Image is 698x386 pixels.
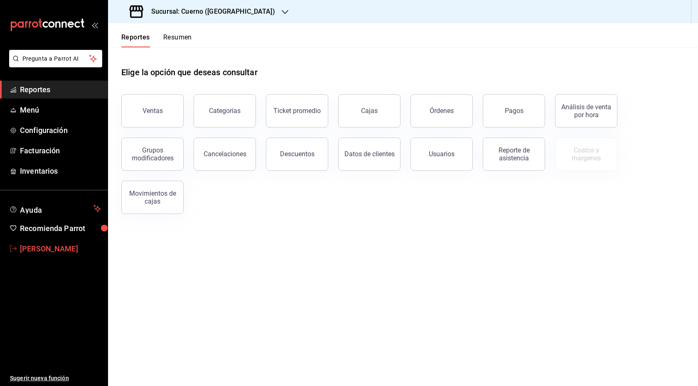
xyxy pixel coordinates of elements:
button: open_drawer_menu [91,22,98,28]
span: Pregunta a Parrot AI [22,54,89,63]
div: Costos y márgenes [560,146,612,162]
button: Contrata inventarios para ver este reporte [555,138,617,171]
span: Ayuda [20,204,90,214]
button: Reportes [121,33,150,47]
div: Ticket promedio [273,107,321,115]
button: Pagos [483,94,545,128]
div: Órdenes [430,107,454,115]
button: Órdenes [410,94,473,128]
span: Configuración [20,125,101,136]
h1: Elige la opción que deseas consultar [121,66,258,79]
span: Menú [20,104,101,116]
button: Grupos modificadores [121,138,184,171]
span: Facturación [20,145,101,156]
span: Reportes [20,84,101,95]
div: Datos de clientes [344,150,395,158]
button: Resumen [163,33,192,47]
div: Descuentos [280,150,315,158]
button: Análisis de venta por hora [555,94,617,128]
button: Ventas [121,94,184,128]
button: Descuentos [266,138,328,171]
div: Grupos modificadores [127,146,178,162]
span: Inventarios [20,165,101,177]
div: navigation tabs [121,33,192,47]
div: Pagos [505,107,523,115]
h3: Sucursal: Cuerno ([GEOGRAPHIC_DATA]) [145,7,275,17]
button: Datos de clientes [338,138,401,171]
div: Cajas [361,107,378,115]
div: Análisis de venta por hora [560,103,612,119]
button: Pregunta a Parrot AI [9,50,102,67]
button: Usuarios [410,138,473,171]
div: Cancelaciones [204,150,246,158]
a: Pregunta a Parrot AI [6,60,102,69]
div: Usuarios [429,150,455,158]
button: Cajas [338,94,401,128]
div: Movimientos de cajas [127,189,178,205]
div: Categorías [209,107,241,115]
span: Recomienda Parrot [20,223,101,234]
button: Ticket promedio [266,94,328,128]
span: Sugerir nueva función [10,374,101,383]
div: Ventas [143,107,163,115]
button: Movimientos de cajas [121,181,184,214]
button: Cancelaciones [194,138,256,171]
button: Categorías [194,94,256,128]
div: Reporte de asistencia [488,146,540,162]
span: [PERSON_NAME] [20,243,101,254]
button: Reporte de asistencia [483,138,545,171]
